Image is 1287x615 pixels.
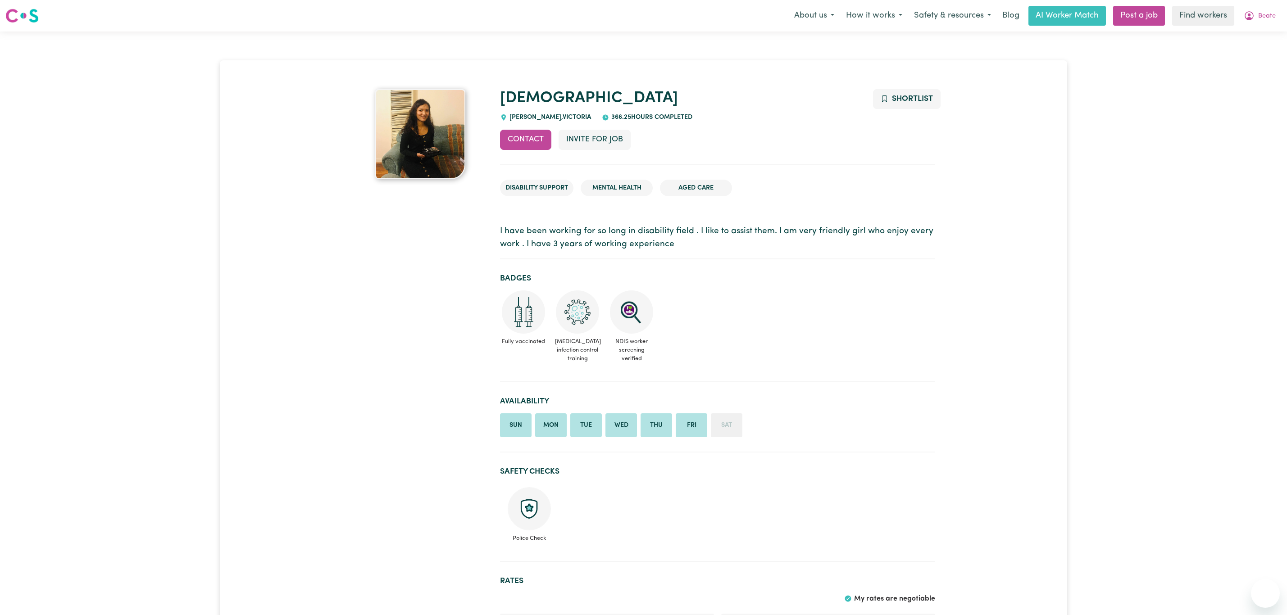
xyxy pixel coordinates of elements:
span: Beate [1258,11,1276,21]
img: Careseekers logo [5,8,39,24]
a: Post a job [1113,6,1165,26]
li: Available on Sunday [500,413,532,438]
a: Find workers [1172,6,1234,26]
span: My rates are negotiable [854,595,935,602]
img: Pranisha [375,89,465,179]
li: Available on Tuesday [570,413,602,438]
span: Police Check [507,530,551,543]
iframe: Button to launch messaging window, conversation in progress [1251,579,1280,608]
span: 366.25 hours completed [609,114,692,121]
a: AI Worker Match [1028,6,1106,26]
img: CS Academy: COVID-19 Infection Control Training course completed [556,290,599,334]
button: Contact [500,130,551,149]
h2: Safety Checks [500,467,935,476]
img: NDIS Worker Screening Verified [610,290,653,334]
li: Available on Thursday [641,413,672,438]
h2: Rates [500,576,935,586]
button: About us [788,6,840,25]
span: [MEDICAL_DATA] infection control training [554,334,601,367]
a: Blog [997,6,1025,26]
button: Add to shortlist [873,89,941,109]
li: Available on Friday [676,413,707,438]
span: NDIS worker screening verified [608,334,655,367]
button: Invite for Job [559,130,631,149]
p: I have been working for so long in disability field . I like to assist them. I am very friendly g... [500,225,935,251]
a: Careseekers logo [5,5,39,26]
span: [PERSON_NAME] , Victoria [507,114,591,121]
button: Safety & resources [908,6,997,25]
li: Unavailable on Saturday [711,413,742,438]
img: Care and support worker has received 2 doses of COVID-19 vaccine [502,290,545,334]
li: Available on Wednesday [605,413,637,438]
h2: Badges [500,274,935,283]
li: Aged Care [660,180,732,197]
button: How it works [840,6,908,25]
button: My Account [1238,6,1282,25]
li: Available on Monday [535,413,567,438]
h2: Availability [500,397,935,406]
a: Pranisha's profile picture' [351,89,489,179]
span: Shortlist [892,95,933,103]
li: Mental Health [581,180,653,197]
li: Disability Support [500,180,573,197]
img: Police check [508,487,551,530]
span: Fully vaccinated [500,334,547,349]
a: [DEMOGRAPHIC_DATA] [500,90,678,106]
